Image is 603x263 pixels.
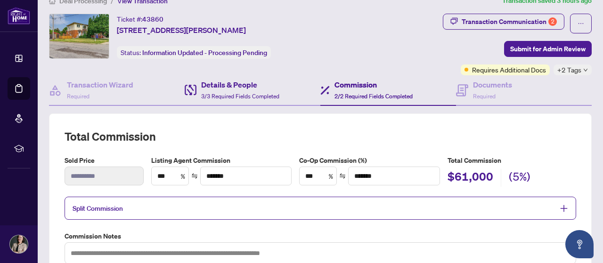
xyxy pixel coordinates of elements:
[299,155,440,166] label: Co-Op Commission (%)
[67,79,133,90] h4: Transaction Wizard
[448,169,493,187] h2: $61,000
[117,46,271,59] div: Status:
[65,155,144,166] label: Sold Price
[578,20,584,27] span: ellipsis
[334,93,413,100] span: 2/2 Required Fields Completed
[65,197,576,220] div: Split Commission
[65,231,576,241] label: Commission Notes
[448,155,576,166] h5: Total Commission
[504,41,592,57] button: Submit for Admin Review
[117,24,246,36] span: [STREET_ADDRESS][PERSON_NAME]
[73,204,123,213] span: Split Commission
[151,155,292,166] label: Listing Agent Commission
[583,68,588,72] span: down
[509,169,530,187] h2: (5%)
[473,79,512,90] h4: Documents
[142,15,163,24] span: 43860
[8,7,30,24] img: logo
[191,173,198,179] span: swap
[510,41,586,56] span: Submit for Admin Review
[201,93,279,100] span: 3/3 Required Fields Completed
[49,14,109,58] img: IMG-E12206459_1.jpg
[334,79,413,90] h4: Commission
[142,48,267,57] span: Information Updated - Processing Pending
[473,93,496,100] span: Required
[462,14,557,29] div: Transaction Communication
[548,17,557,26] div: 2
[472,64,546,75] span: Requires Additional Docs
[560,204,568,213] span: plus
[117,14,163,24] div: Ticket #:
[557,64,581,75] span: +2 Tags
[65,129,576,144] h2: Total Commission
[201,79,279,90] h4: Details & People
[339,173,346,179] span: swap
[565,230,594,258] button: Open asap
[443,14,564,30] button: Transaction Communication2
[10,235,28,253] img: Profile Icon
[67,93,90,100] span: Required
